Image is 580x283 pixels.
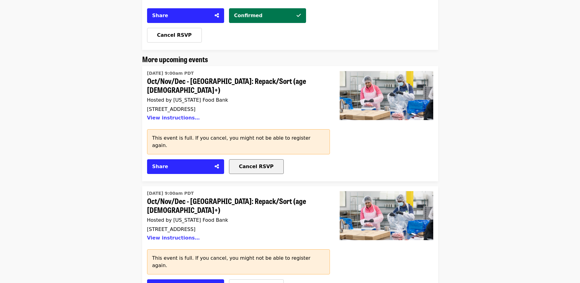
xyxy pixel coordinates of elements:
[297,13,301,18] i: check icon
[229,8,306,23] button: Confirmed
[152,163,211,170] div: Share
[147,190,194,197] time: [DATE] 9:00am PDT
[147,8,224,23] button: Share
[142,54,208,64] span: More upcoming events
[215,164,219,169] i: share-alt icon
[147,69,325,124] a: Oct/Nov/Dec - Beaverton: Repack/Sort (age 10+)
[340,191,433,240] img: Oct/Nov/Dec - Beaverton: Repack/Sort (age 10+)
[229,159,284,174] button: Cancel RSVP
[147,97,228,103] span: Hosted by [US_STATE] Food Bank
[147,70,194,77] time: [DATE] 9:00am PDT
[157,32,192,38] span: Cancel RSVP
[152,12,211,19] div: Share
[239,164,274,169] span: Cancel RSVP
[147,197,325,214] span: Oct/Nov/Dec - [GEOGRAPHIC_DATA]: Repack/Sort (age [DEMOGRAPHIC_DATA]+)
[147,77,325,94] span: Oct/Nov/Dec - [GEOGRAPHIC_DATA]: Repack/Sort (age [DEMOGRAPHIC_DATA]+)
[335,66,438,181] a: Oct/Nov/Dec - Beaverton: Repack/Sort (age 10+)
[152,134,325,149] p: This event is full. If you cancel, you might not be able to register again.
[147,217,228,223] span: Hosted by [US_STATE] Food Bank
[147,189,325,244] a: Oct/Nov/Dec - Beaverton: Repack/Sort (age 10+)
[147,106,325,112] div: [STREET_ADDRESS]
[340,71,433,120] img: Oct/Nov/Dec - Beaverton: Repack/Sort (age 10+)
[147,235,200,241] button: View instructions…
[147,226,325,232] div: [STREET_ADDRESS]
[147,159,224,174] button: Share
[234,13,263,18] span: Confirmed
[152,255,325,269] p: This event is full. If you cancel, you might not be able to register again.
[147,115,200,121] button: View instructions…
[215,13,219,18] i: share-alt icon
[147,28,202,43] button: Cancel RSVP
